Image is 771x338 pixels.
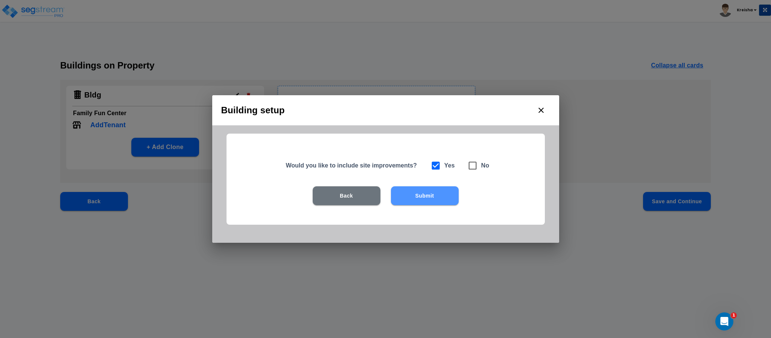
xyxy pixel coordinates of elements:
iframe: Intercom live chat [715,312,733,330]
h6: Yes [444,160,455,171]
button: close [532,101,550,119]
h5: Would you like to include site improvements? [286,161,421,169]
button: Back [313,186,380,205]
span: 1 [731,312,737,318]
h6: No [481,160,490,171]
button: Submit [391,186,459,205]
h2: Building setup [212,95,559,125]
